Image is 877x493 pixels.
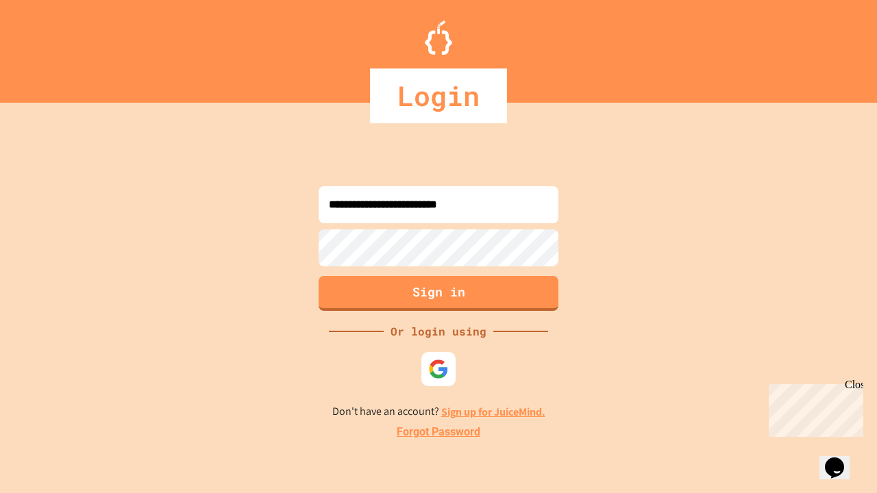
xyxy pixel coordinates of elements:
div: Chat with us now!Close [5,5,95,87]
img: Logo.svg [425,21,452,55]
iframe: chat widget [763,379,863,437]
button: Sign in [319,276,558,311]
a: Forgot Password [397,424,480,440]
iframe: chat widget [819,438,863,479]
p: Don't have an account? [332,403,545,420]
a: Sign up for JuiceMind. [441,405,545,419]
div: Or login using [384,323,493,340]
div: Login [370,68,507,123]
img: google-icon.svg [428,359,449,379]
